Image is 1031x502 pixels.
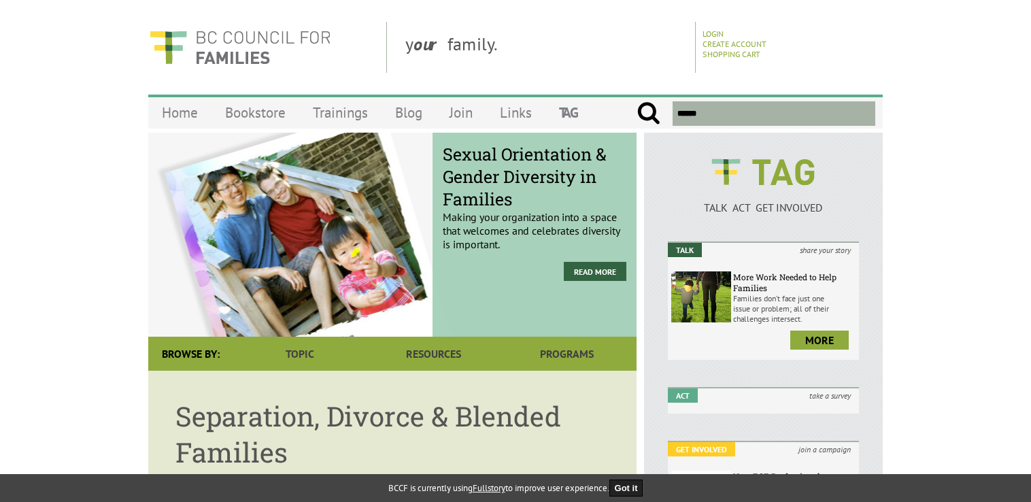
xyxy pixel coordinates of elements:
[790,442,859,456] i: join a campaign
[175,398,609,470] h1: Separation, Divorce & Blended Families
[299,97,382,129] a: Trainings
[394,22,696,73] div: y family.
[790,331,849,350] a: more
[792,243,859,257] i: share your story
[413,33,447,55] strong: our
[545,97,598,129] a: TAG
[733,293,856,324] p: Families don’t face just one issue or problem; all of their challenges intersect.
[564,262,626,281] a: Read More
[703,29,724,39] a: Login
[443,143,626,210] span: Sexual Orientation & Gender Diversity in Families
[703,39,766,49] a: Create Account
[801,388,859,403] i: take a survey
[501,337,634,371] a: Programs
[148,97,212,129] a: Home
[733,271,856,293] h6: More Work Needed to Help Families
[609,480,643,497] button: Got it
[668,388,698,403] em: Act
[233,337,367,371] a: Topic
[668,442,735,456] em: Get Involved
[668,201,859,214] p: TALK ACT GET INVOLVED
[733,471,856,492] h6: New ECE Professional Development Bursaries
[148,22,332,73] img: BC Council for FAMILIES
[702,146,824,198] img: BCCF's TAG Logo
[637,101,660,126] input: Submit
[212,97,299,129] a: Bookstore
[473,482,505,494] a: Fullstory
[367,337,500,371] a: Resources
[486,97,545,129] a: Links
[668,187,859,214] a: TALK ACT GET INVOLVED
[436,97,486,129] a: Join
[148,337,233,371] div: Browse By:
[668,243,702,257] em: Talk
[382,97,436,129] a: Blog
[703,49,760,59] a: Shopping Cart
